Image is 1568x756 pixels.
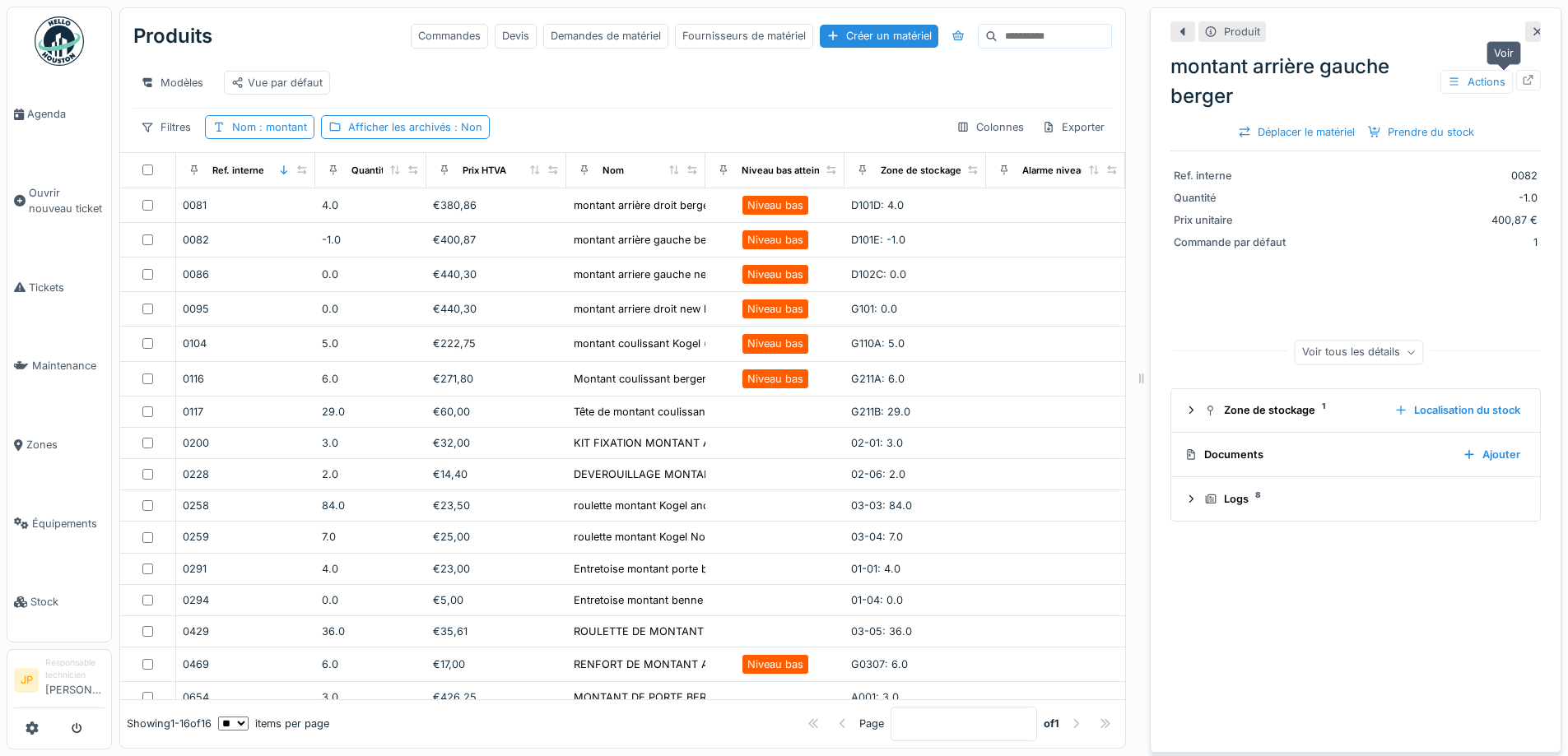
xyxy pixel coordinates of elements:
div: Showing 1 - 16 of 16 [127,716,212,731]
div: €222,75 [433,336,559,351]
div: Niveau bas [747,197,803,213]
div: 6.0 [322,656,420,672]
div: Commandes [411,24,488,48]
div: €440,30 [433,301,559,317]
div: Documents [1184,447,1449,462]
div: €426,25 [433,689,559,705]
div: 4.0 [322,561,420,577]
div: Colonnes [949,115,1031,139]
div: 0116 [183,371,309,387]
div: 0082 [183,232,309,248]
div: 0654 [183,689,309,705]
div: Niveau bas [747,301,803,317]
summary: DocumentsAjouter [1178,439,1533,470]
div: 0294 [183,592,309,608]
div: Prix HTVA [463,164,506,178]
div: 0259 [183,529,309,545]
a: Ouvrir nouveau ticket [7,154,111,248]
div: Prix unitaire [1174,212,1297,228]
div: montant coulissant Kogel (nouveau modèle) [574,336,795,351]
div: items per page [218,716,329,731]
div: 3.0 [322,435,420,451]
div: Créer un matériel [820,25,938,47]
strong: of 1 [1044,716,1059,731]
div: 4.0 [322,197,420,213]
div: Montant coulissant berger [574,371,706,387]
a: Zones [7,406,111,485]
summary: Zone de stockage1Localisation du stock [1178,396,1533,426]
div: 0.0 [322,301,420,317]
div: Filtres [133,115,198,139]
div: €60,00 [433,404,559,420]
div: Quantité [351,164,390,178]
div: Ref. interne [212,164,264,178]
div: Voir tous les détails [1295,341,1424,364]
div: RENFORT DE MONTANT ARRIERE KOGEL [574,656,784,672]
div: €23,00 [433,561,559,577]
div: Niveau bas [747,371,803,387]
div: €17,00 [433,656,559,672]
div: roulette montant Kogel Nouvelle [574,529,734,545]
span: G101: 0.0 [851,303,897,315]
div: 2.0 [322,466,420,482]
span: Agenda [27,106,105,122]
div: €400,87 [433,232,559,248]
div: Commande par défaut [1174,234,1297,250]
div: Afficher les archivés [348,119,482,135]
div: Logs [1204,491,1520,507]
div: Actions [1440,70,1513,94]
a: Équipements [7,485,111,564]
div: Tête de montant coulissant berger [574,404,745,420]
div: Nom [232,119,307,135]
span: 01-04: 0.0 [851,594,903,606]
div: Niveau bas [747,656,803,672]
div: €5,00 [433,592,559,608]
div: 1 [1304,234,1538,250]
span: 03-03: 84.0 [851,499,912,512]
a: Stock [7,563,111,642]
div: Voir [1487,41,1521,65]
div: montant arriere droit new kogel [574,301,731,317]
li: JP [14,668,39,693]
a: JP Responsable technicien[PERSON_NAME] [14,656,105,708]
div: €440,30 [433,267,559,282]
div: montant arrière gauche berger [1170,52,1541,111]
div: Niveau bas atteint ? [742,164,831,178]
span: 03-05: 36.0 [851,625,912,638]
span: Ouvrir nouveau ticket [29,185,105,216]
div: Zone de stockage [1204,402,1381,418]
span: 02-01: 3.0 [851,437,903,449]
div: Niveau bas [747,267,803,282]
div: montant arrière droit berger [574,197,713,213]
div: Exporter [1035,115,1112,139]
span: G110A: 5.0 [851,337,905,350]
div: Nom [603,164,624,178]
div: KIT FIXATION MONTANT ARRIERE NEW KOGEL [574,435,814,451]
div: -1.0 [1304,190,1538,206]
div: Entretoise montant benne [PERSON_NAME] [574,592,794,608]
div: 0258 [183,498,309,513]
span: A001: 3.0 [851,691,899,703]
div: Fournisseurs de matériel [675,24,813,48]
div: montant arrière gauche berger [574,232,727,248]
div: 0200 [183,435,309,451]
span: G211B: 29.0 [851,406,910,418]
span: Équipements [32,516,105,531]
div: €380,86 [433,197,559,213]
div: Produit [1224,24,1260,39]
div: Quantité [1174,190,1297,206]
span: Maintenance [32,358,105,373]
div: Entretoise montant porte benne [PERSON_NAME] [574,561,824,577]
div: ROULETTE DE MONTANT BERGER [574,624,748,639]
img: Badge_color-CXgf-gQk.svg [35,16,84,66]
div: Ref. interne [1174,168,1297,183]
a: Maintenance [7,327,111,406]
div: 0082 [1304,168,1538,183]
div: Localisation du stock [1388,399,1527,421]
div: Demandes de matériel [543,24,668,48]
div: roulette montant Kogel ancienne [574,498,736,513]
div: Zone de stockage [881,164,961,178]
div: 400,87 € [1304,212,1538,228]
div: 0429 [183,624,309,639]
div: 0469 [183,656,309,672]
